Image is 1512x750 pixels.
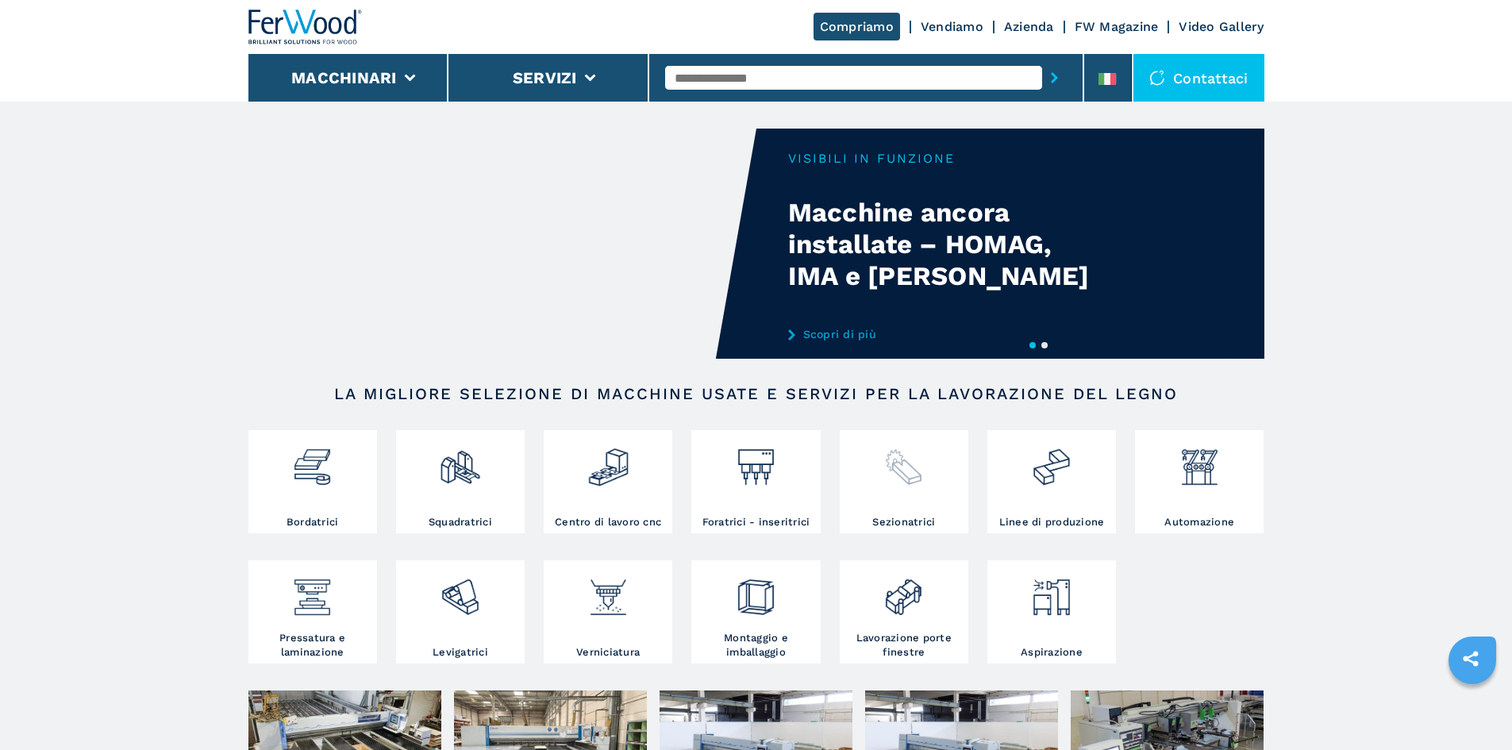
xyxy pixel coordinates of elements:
[921,19,983,34] a: Vendiamo
[987,430,1116,533] a: Linee di produzione
[840,560,968,663] a: Lavorazione porte finestre
[439,564,481,618] img: levigatrici_2.png
[999,515,1105,529] h3: Linee di produzione
[844,631,964,660] h3: Lavorazione porte finestre
[248,129,756,359] video: Your browser does not support the video tag.
[987,560,1116,663] a: Aspirazione
[576,645,640,660] h3: Verniciatura
[702,515,810,529] h3: Foratrici - inseritrici
[1133,54,1264,102] div: Contattaci
[735,434,777,488] img: foratrici_inseritrici_2.png
[1030,434,1072,488] img: linee_di_produzione_2.png
[248,430,377,533] a: Bordatrici
[1075,19,1159,34] a: FW Magazine
[1021,645,1083,660] h3: Aspirazione
[1030,564,1072,618] img: aspirazione_1.png
[1451,639,1491,679] a: sharethis
[555,515,661,529] h3: Centro di lavoro cnc
[788,328,1099,340] a: Scopri di più
[691,560,820,663] a: Montaggio e imballaggio
[691,430,820,533] a: Foratrici - inseritrici
[299,384,1214,403] h2: LA MIGLIORE SELEZIONE DI MACCHINE USATE E SERVIZI PER LA LAVORAZIONE DEL LEGNO
[544,560,672,663] a: Verniciatura
[439,434,481,488] img: squadratrici_2.png
[1445,679,1500,738] iframe: Chat
[513,68,577,87] button: Servizi
[429,515,492,529] h3: Squadratrici
[1029,342,1036,348] button: 1
[252,631,373,660] h3: Pressatura e laminazione
[291,68,397,87] button: Macchinari
[291,564,333,618] img: pressa-strettoia.png
[396,430,525,533] a: Squadratrici
[840,430,968,533] a: Sezionatrici
[814,13,900,40] a: Compriamo
[883,564,925,618] img: lavorazione_porte_finestre_2.png
[1179,19,1264,34] a: Video Gallery
[433,645,488,660] h3: Levigatrici
[1164,515,1234,529] h3: Automazione
[287,515,339,529] h3: Bordatrici
[1179,434,1221,488] img: automazione.png
[1149,70,1165,86] img: Contattaci
[291,434,333,488] img: bordatrici_1.png
[695,631,816,660] h3: Montaggio e imballaggio
[1135,430,1264,533] a: Automazione
[1004,19,1054,34] a: Azienda
[735,564,777,618] img: montaggio_imballaggio_2.png
[248,10,363,44] img: Ferwood
[587,434,629,488] img: centro_di_lavoro_cnc_2.png
[1041,342,1048,348] button: 2
[544,430,672,533] a: Centro di lavoro cnc
[872,515,935,529] h3: Sezionatrici
[1042,60,1067,96] button: submit-button
[587,564,629,618] img: verniciatura_1.png
[396,560,525,663] a: Levigatrici
[883,434,925,488] img: sezionatrici_2.png
[248,560,377,663] a: Pressatura e laminazione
